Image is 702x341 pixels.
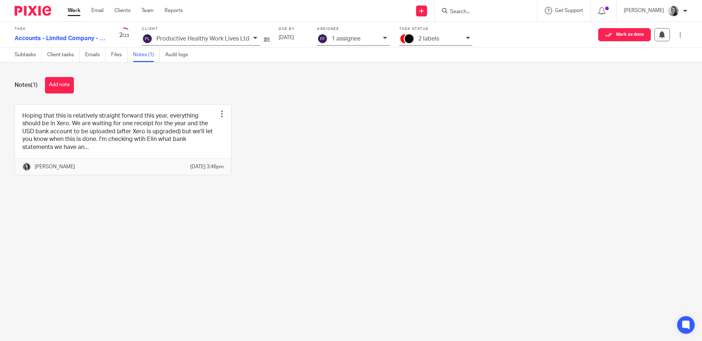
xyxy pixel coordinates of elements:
a: Notes (1) [133,48,160,62]
a: Audit logs [165,48,193,62]
span: Get Support [555,8,583,13]
img: Pixie [15,6,51,16]
div: 2 [115,31,133,39]
a: Client tasks [47,48,80,62]
small: /23 [122,34,129,38]
a: Work [68,7,80,14]
a: Files [111,48,128,62]
a: Team [141,7,154,14]
label: Client [142,27,269,31]
a: Email [91,7,103,14]
a: Subtasks [15,48,42,62]
p: [PERSON_NAME] [624,7,664,14]
a: Clients [114,7,131,14]
label: Assignee [317,27,390,31]
span: Mark as done [616,32,644,37]
label: Task [15,27,106,31]
img: svg%3E [142,33,153,44]
span: (1) [31,82,38,88]
label: Due by [279,27,308,31]
p: 1 assignee [332,35,361,42]
a: Reports [165,7,183,14]
button: Add note [45,77,74,93]
p: Productive Healthy Work Lives Ltd [156,35,249,42]
p: 2 labels [418,35,439,42]
img: svg%3E [317,33,328,44]
input: Search [449,9,515,15]
p: [DATE] 3:46pm [190,163,224,170]
p: [PERSON_NAME] [35,163,75,170]
img: IMG-0056.JPG [668,5,679,17]
label: Task status [399,27,472,31]
button: Mark as done [598,28,651,41]
img: brodie%203%20small.jpg [22,162,31,171]
a: Emails [85,48,106,62]
h1: Notes [15,81,38,89]
span: [DATE] [279,35,294,40]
